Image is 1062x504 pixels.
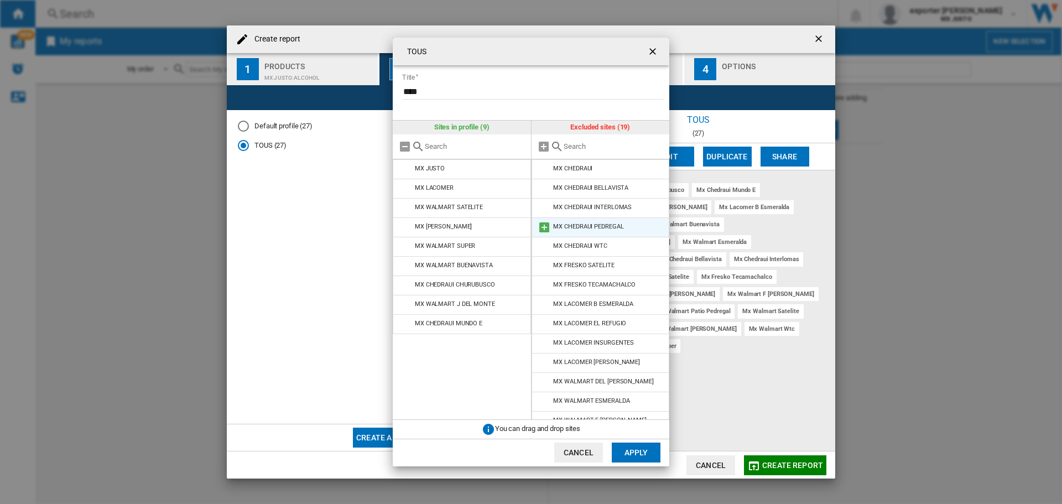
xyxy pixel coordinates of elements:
[415,165,445,172] div: MX JUSTO
[425,142,525,150] input: Search
[415,281,495,288] div: MX CHEDRAUI CHURUBUSCO
[553,397,629,404] div: MX WALMART ESMERALDA
[393,121,531,134] div: Sites in profile (9)
[415,262,493,269] div: MX WALMART BUENAVISTA
[415,320,482,327] div: MX CHEDRAUI MUNDO E
[553,204,632,211] div: MX CHEDRAUI INTERLOMAS
[415,204,483,211] div: MX WALMART SATELITE
[553,417,646,424] div: MX WALMART F [PERSON_NAME]
[553,262,614,269] div: MX FRESKO SATELITE
[553,184,628,191] div: MX CHEDRAUI BELLAVISTA
[553,300,633,308] div: MX LACOMER B ESMERALDA
[553,339,634,346] div: MX LACOMER INSURGENTES
[495,424,580,433] span: You can drag and drop sites
[393,38,669,466] md-dialog: {{::title}} {{::getI18NText('BUTTONS.CANCEL')}} ...
[553,242,607,250] div: MX CHEDRAUI WTC
[398,140,412,153] md-icon: Remove all
[647,46,660,59] ng-md-icon: getI18NText('BUTTONS.CLOSE_DIALOG')
[537,140,550,153] md-icon: Add all
[415,223,472,230] div: MX [PERSON_NAME]
[553,320,626,327] div: MX LACOMER EL REFUGIO
[643,40,665,63] button: getI18NText('BUTTONS.CLOSE_DIALOG')
[553,223,623,230] div: MX CHEDRAUI PEDREGAL
[415,300,495,308] div: MX WALMART J DEL MONTE
[564,142,664,150] input: Search
[532,121,670,134] div: Excluded sites (19)
[415,184,454,191] div: MX LACOMER
[553,281,636,288] div: MX FRESKO TECAMACHALCO
[553,165,592,172] div: MX CHEDRAUI
[612,443,660,463] button: Apply
[553,378,653,385] div: MX WALMART DEL [PERSON_NAME]
[402,46,426,58] h4: TOUS
[554,443,603,463] button: Cancel
[415,242,475,250] div: MX WALMART SUPER
[553,358,640,366] div: MX LACOMER [PERSON_NAME]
